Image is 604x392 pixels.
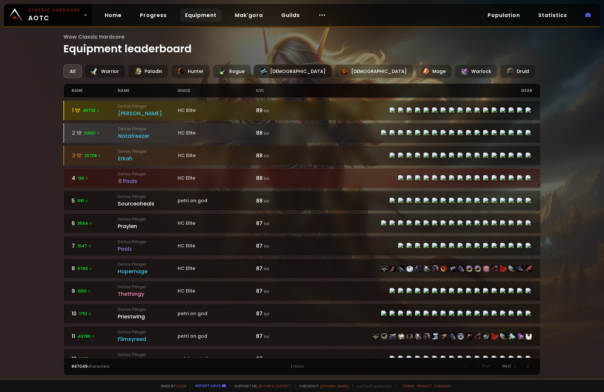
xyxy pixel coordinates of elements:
div: Sourceoheals [118,200,178,208]
div: Druid [500,64,535,78]
a: Guilds [276,9,305,22]
div: 4 [72,174,118,182]
div: All [63,64,82,78]
span: Wow Classic Hardcore [63,33,540,41]
div: Thethingy [118,290,178,298]
img: item-22821 [517,333,524,340]
div: 11 [72,332,118,340]
div: [DEMOGRAPHIC_DATA] [253,64,332,78]
a: Mak'gora [230,9,268,22]
a: 121977 Defias PillagerRubiepetri on god87 ilvlitem-22490item-21712item-22491item-22488item-22494i... [63,349,540,369]
img: item-23069 [406,333,413,340]
div: 87 [256,355,302,363]
img: item-22820 [526,265,532,272]
div: 10 [72,310,118,318]
div: 87 [256,332,302,340]
div: guild [178,84,256,98]
div: 88 [256,197,302,205]
div: petri on god [178,333,256,340]
div: 88 [256,151,302,160]
a: 1140780 Defias PillagerFlimsyreedpetri on god87 ilvlitem-22498item-22943item-22983item-6096item-2... [63,326,540,346]
div: 89 [256,106,302,115]
a: Consent [434,383,451,388]
div: Flimsyreed [118,335,178,343]
small: ilvl [264,131,269,136]
span: Support me, [230,383,291,388]
div: petri on god [178,197,256,204]
span: 207118 [84,153,101,159]
span: 1047 [78,243,92,249]
small: ilvl [264,334,269,339]
div: 9 [72,287,118,295]
img: item-21608 [389,265,396,272]
div: HC Elite [178,265,256,272]
span: AOTC [28,7,80,23]
small: ilvl [264,198,269,204]
img: item-22498 [381,265,388,272]
div: 87 [256,310,302,318]
span: 40780 [78,333,95,339]
a: Home [99,9,127,22]
div: Notafreezer [118,132,178,140]
div: name [118,84,178,98]
img: item-22499 [398,265,405,272]
div: Pools [118,177,178,185]
div: Erkah [118,154,178,163]
div: 88 [256,129,302,137]
img: item-23001 [483,265,490,272]
img: item-23021 [449,265,456,272]
img: item-22730 [423,265,430,272]
a: Statistics [533,9,572,22]
div: Warlock [455,64,497,78]
a: [DOMAIN_NAME] [320,383,349,388]
div: petri on god [178,355,256,362]
span: 1977 [79,356,93,362]
div: 88 [256,174,302,182]
span: 45733 [83,108,100,114]
img: item-22731 [492,333,498,340]
img: item-19950 [483,333,490,340]
div: Poolz [118,245,178,253]
a: Classic HardcoreAOTC [4,4,92,26]
small: Defias Pillager [118,307,178,312]
a: 91050 Defias PillagerThethingyHC Elite87 ilvlitem-22428item-21712item-22429item-22425item-21582it... [63,281,540,301]
div: Hopemage [118,267,178,276]
img: item-22501 [449,333,456,340]
img: item-6795 [406,265,413,272]
div: 6 [72,219,118,227]
small: ilvl [264,153,269,159]
div: HC Elite [178,175,256,182]
img: item-23237 [466,265,473,272]
a: 71047 Defias PillagerPoolzHC Elite87 ilvlitem-22506item-22943item-22507item-22504item-22510item-2... [63,236,540,256]
div: 1 [187,364,417,369]
span: Next [502,363,511,369]
div: gear [302,84,532,98]
div: rank [72,84,118,98]
div: [DEMOGRAPHIC_DATA] [335,64,413,78]
a: 101751 Defias PillagerPriestwingpetri on god87 ilvlitem-22514item-21712item-22515item-22512item-2... [63,304,540,324]
div: Priestwing [118,312,178,321]
a: Report a bug [195,383,221,388]
img: item-22503 [440,333,447,340]
img: item-23062 [457,333,464,340]
div: [PERSON_NAME] [118,109,178,117]
div: Rogue [213,64,251,78]
small: Defias Pillager [118,284,178,290]
small: Classic Hardcore [28,7,80,13]
div: 87 [256,242,302,250]
div: HC Elite [178,107,256,114]
img: item-22501 [457,265,464,272]
img: item-22731 [500,265,507,272]
span: v. d752d5 - production [353,383,392,388]
small: Defias Pillager [118,261,178,267]
div: Praylen [118,222,178,230]
div: HC Elite [178,288,256,294]
div: 2 [72,129,118,137]
div: petri on god [178,310,256,317]
div: HC Elite [178,152,256,159]
a: Progress [135,9,172,22]
div: ilvl [256,84,302,98]
img: item-22730 [415,333,422,340]
div: 8 [72,264,118,273]
a: 5591 Defias PillagerSourceohealspetri on god88 ilvlitem-22514item-21712item-22515item-4336item-22... [63,191,540,211]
